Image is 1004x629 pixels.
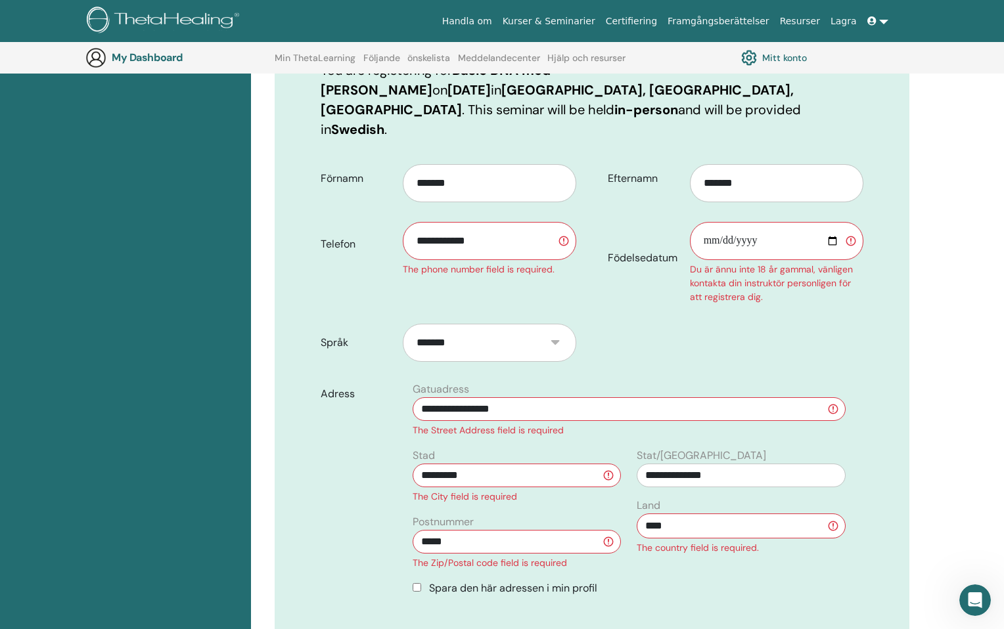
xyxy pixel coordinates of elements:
[413,381,469,397] label: Gatuadress
[311,232,403,257] label: Telefon
[458,53,540,74] a: Meddelandecenter
[363,53,400,74] a: Följande
[407,53,450,74] a: önskelista
[321,62,551,98] b: Basic DNA med [PERSON_NAME]
[321,81,794,118] b: [GEOGRAPHIC_DATA], [GEOGRAPHIC_DATA], [GEOGRAPHIC_DATA]
[637,448,766,464] label: Stat/[GEOGRAPHIC_DATA]
[775,9,825,33] a: Resurser
[547,53,626,74] a: Hjälp och resurser
[690,263,863,304] div: Du är ännu inte 18 år gammal, vänligen kontakta din instruktör personligen för att registrera dig.
[437,9,497,33] a: Handla om
[662,9,775,33] a: Framgångsberättelser
[598,246,690,271] label: Födelsedatum
[637,498,660,513] label: Land
[403,263,576,276] div: The phone number field is required.
[959,584,991,616] iframe: Intercom live chat
[85,47,106,68] img: generic-user-icon.jpg
[311,381,405,406] label: Adress
[413,423,846,437] div: The Street Address field is required
[429,581,597,595] span: Spara den här adressen i min profil
[275,53,355,74] a: Min ThetaLearning
[741,47,757,69] img: cog.svg
[598,166,690,191] label: Efternamn
[413,556,622,570] div: The Zip/Postal code field is required
[413,448,435,464] label: Stad
[112,51,243,64] h3: My Dashboard
[311,330,403,355] label: Språk
[601,9,662,33] a: Certifiering
[741,47,807,69] a: Mitt konto
[614,101,678,118] b: in-person
[413,514,474,530] label: Postnummer
[87,7,244,36] img: logo.png
[497,9,601,33] a: Kurser & Seminarier
[321,60,863,139] p: You are registering for on in . This seminar will be held and will be provided in .
[331,121,384,138] b: Swedish
[637,541,846,555] div: The country field is required.
[447,81,491,98] b: [DATE]
[311,166,403,191] label: Förnamn
[825,9,862,33] a: Lagra
[413,490,622,504] div: The City field is required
